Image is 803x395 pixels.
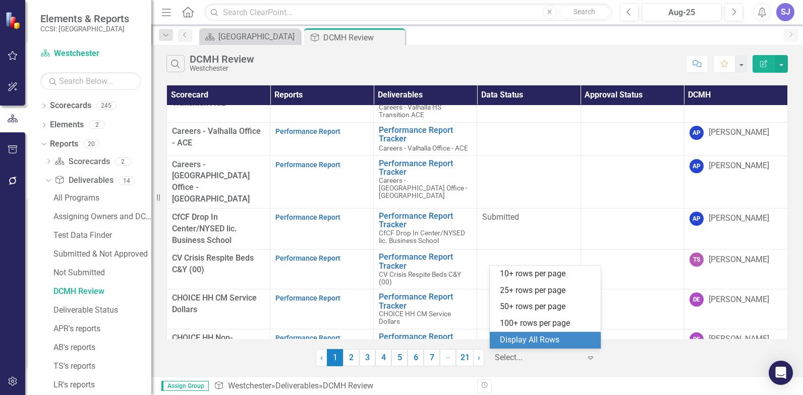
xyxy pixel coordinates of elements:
td: Double-Click to Edit [684,250,787,289]
button: SJ [776,3,794,21]
div: DE [690,292,704,307]
div: DCMH Review [323,31,403,44]
a: Assigning Owners and DCMH [51,209,151,225]
span: Careers - Valhalla Office - ACE [172,126,261,147]
span: CHOICE HH CM Service Dollars [379,310,451,325]
td: Double-Click to Edit [270,122,374,156]
div: [PERSON_NAME] [709,294,769,306]
a: DCMH Review [51,283,151,300]
span: Elements & Reports [40,13,129,25]
a: Performance Report [275,161,340,169]
td: Double-Click to Edit [684,156,787,208]
div: » » [214,380,470,392]
a: All Programs [51,190,151,206]
span: Careers - Valhalla HS Transition ACE [379,103,441,119]
div: 2 [89,121,105,129]
td: Double-Click to Edit [270,208,374,250]
a: Performance Report Tracker [379,159,472,177]
a: 21 [456,349,474,366]
a: 4 [375,349,391,366]
span: CHOICE HH Non-Medicaid Care Mgmt (Adult) [172,333,248,366]
td: Double-Click to Edit [581,250,684,289]
td: Double-Click to Edit [477,156,581,208]
a: Deliverables [54,175,113,186]
td: Double-Click to Edit Right Click for Context Menu [374,156,477,208]
button: Search [559,5,610,19]
td: Double-Click to Edit [684,289,787,329]
div: [PERSON_NAME] [709,160,769,172]
div: 245 [96,102,116,110]
div: 25+ rows per page [500,285,595,297]
div: AP [690,159,704,173]
td: Double-Click to Edit Right Click for Context Menu [374,329,477,370]
div: Test Data Finder [53,231,151,240]
a: Westchester [40,48,141,60]
div: Aug-25 [645,7,718,19]
a: Performance Report Tracker [379,212,472,229]
div: Westchester [190,65,254,72]
td: Double-Click to Edit Right Click for Context Menu [374,289,477,329]
span: Careers - Valhalla Office - ACE [379,144,468,152]
div: 10+ rows per page [500,268,595,280]
span: › [478,353,480,362]
div: TS [690,253,704,267]
div: DCMH Review [323,381,373,390]
div: AB's reports [53,343,151,352]
span: CfCF Drop In Center/NYSED lic. Business School [379,229,465,244]
div: 2 [115,157,131,166]
a: Performance Report [275,127,340,135]
td: Double-Click to Edit [477,250,581,289]
td: Double-Click to Edit [270,329,374,370]
div: Open Intercom Messenger [769,361,793,385]
span: Search [573,8,595,16]
div: DCMH Review [53,287,151,296]
div: DE [690,332,704,347]
td: Double-Click to Edit [270,250,374,289]
div: AP [690,126,704,140]
div: Submitted & Not Approved [53,250,151,259]
a: Not Submitted [51,265,151,281]
div: All Programs [53,193,151,203]
div: 50+ rows per page [500,301,595,313]
div: APR's reports [53,324,151,333]
a: 3 [359,349,375,366]
a: Performance Report [275,254,340,262]
td: Double-Click to Edit [684,208,787,250]
td: Double-Click to Edit [581,208,684,250]
td: Double-Click to Edit [270,156,374,208]
div: [PERSON_NAME] [709,333,769,345]
a: [GEOGRAPHIC_DATA] [202,30,298,43]
a: Reports [50,138,78,150]
a: 7 [424,349,440,366]
span: CfCF Drop In Center/NYSED lic. Business School [172,212,237,245]
td: Double-Click to Edit [477,122,581,156]
div: AP [690,212,704,226]
a: AB's reports [51,339,151,356]
a: APR's reports [51,321,151,337]
div: 14 [119,176,135,185]
input: Search ClearPoint... [204,4,612,21]
td: Double-Click to Edit [684,122,787,156]
small: CCSI: [GEOGRAPHIC_DATA] [40,25,129,33]
button: Aug-25 [642,3,722,21]
td: Double-Click to Edit [581,156,684,208]
a: Scorecards [50,100,91,112]
span: Careers - [GEOGRAPHIC_DATA] Office - [GEOGRAPHIC_DATA] [379,176,468,200]
a: Westchester [228,381,271,390]
a: Deliverables [275,381,319,390]
td: Double-Click to Edit [581,329,684,370]
a: 2 [343,349,359,366]
td: Double-Click to Edit [581,289,684,329]
div: TS's reports [53,362,151,371]
span: Submitted [482,212,519,222]
td: Double-Click to Edit [684,329,787,370]
span: CV Crisis Respite Beds C&Y (00) [379,270,461,286]
div: Display All Rows [500,334,595,346]
span: 1 [327,349,343,366]
a: LR's reports [51,377,151,393]
td: Double-Click to Edit [477,329,581,370]
a: Performance Report Tracker [379,126,472,143]
td: Double-Click to Edit Right Click for Context Menu [374,208,477,250]
div: LR's reports [53,380,151,389]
